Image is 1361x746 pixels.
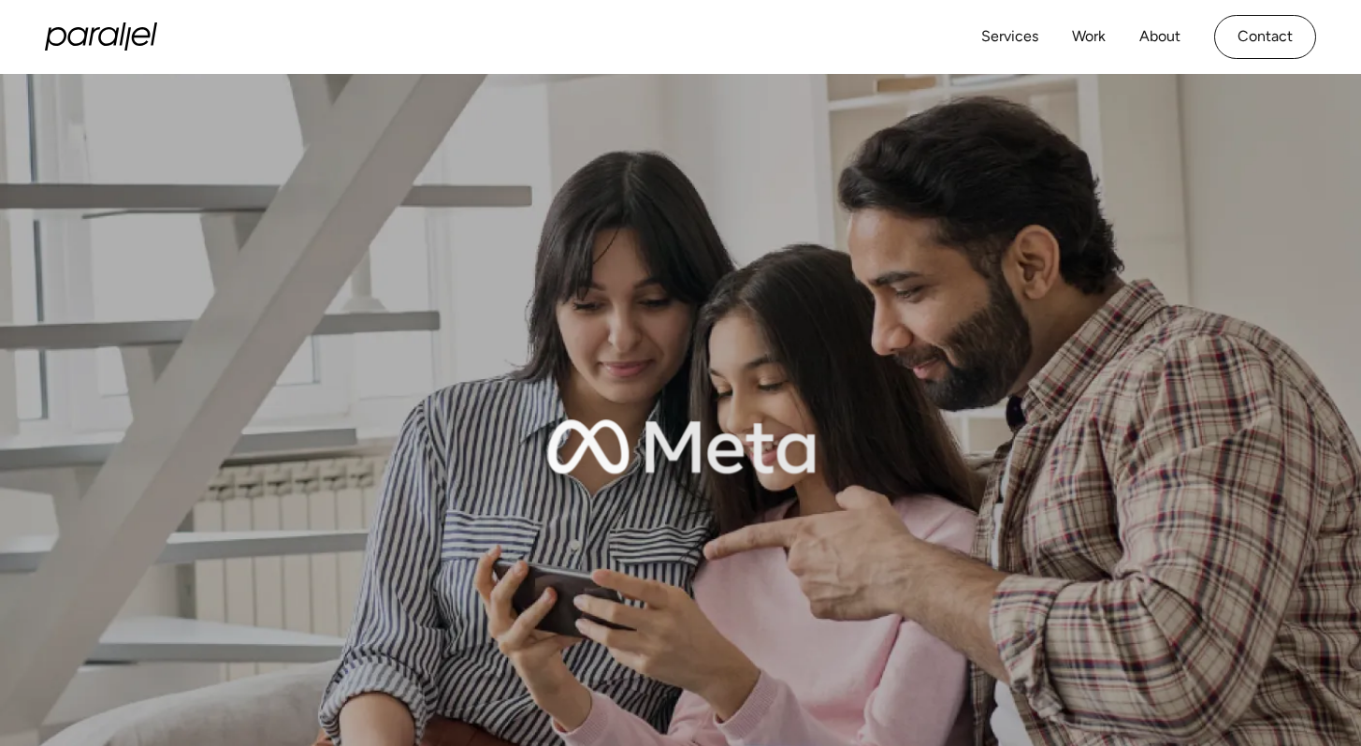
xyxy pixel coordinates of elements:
a: Services [981,23,1038,51]
img: Meta logo [542,368,820,526]
a: home [45,22,157,51]
a: Contact [1214,15,1316,59]
a: Work [1072,23,1106,51]
a: About [1139,23,1180,51]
